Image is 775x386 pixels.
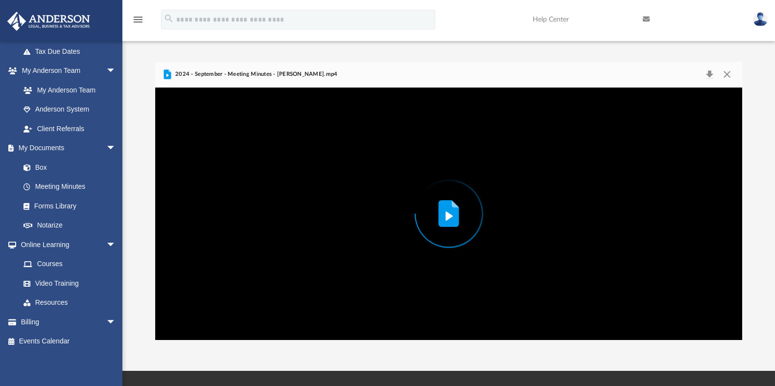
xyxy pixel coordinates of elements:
button: Close [718,68,736,81]
i: search [164,13,174,24]
span: arrow_drop_down [106,312,126,332]
a: Notarize [14,216,126,235]
a: Video Training [14,273,121,293]
span: 2024 - September - Meeting Minutes - [PERSON_NAME].mp4 [173,70,338,79]
img: Anderson Advisors Platinum Portal [4,12,93,31]
a: Courses [14,254,126,274]
span: arrow_drop_down [106,61,126,81]
a: My Anderson Teamarrow_drop_down [7,61,126,81]
a: Online Learningarrow_drop_down [7,235,126,254]
a: Resources [14,293,126,313]
div: Preview [155,62,743,340]
img: User Pic [753,12,768,26]
a: Client Referrals [14,119,126,138]
a: Box [14,158,121,177]
a: Events Calendar [7,332,131,351]
a: Tax Due Dates [14,42,131,61]
button: Download [701,68,718,81]
a: My Anderson Team [14,80,121,100]
a: menu [132,19,144,25]
span: arrow_drop_down [106,138,126,159]
a: Billingarrow_drop_down [7,312,131,332]
a: Anderson System [14,100,126,119]
span: arrow_drop_down [106,235,126,255]
a: Meeting Minutes [14,177,126,197]
a: Forms Library [14,196,121,216]
i: menu [132,14,144,25]
a: My Documentsarrow_drop_down [7,138,126,158]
